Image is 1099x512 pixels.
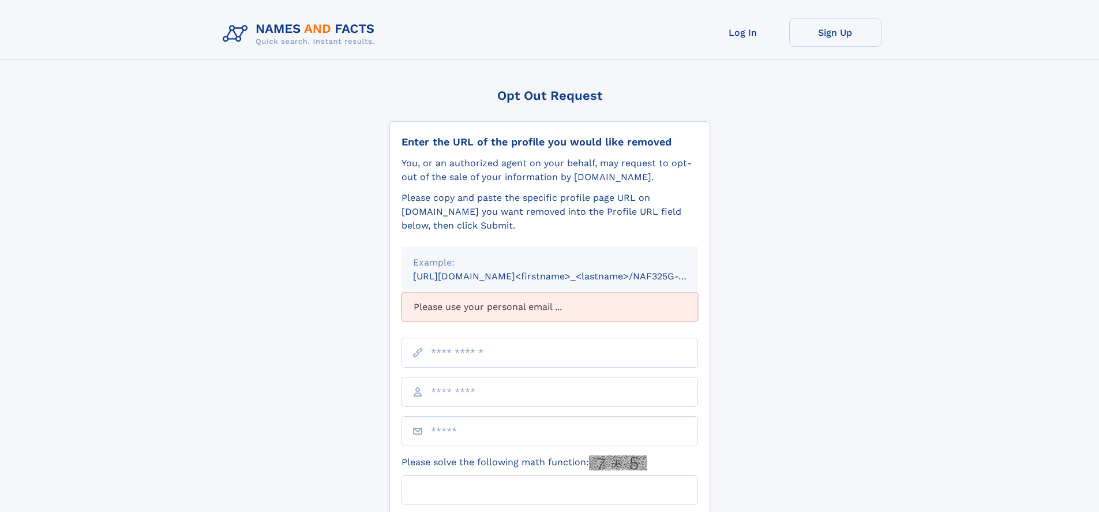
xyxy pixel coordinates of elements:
a: Log In [697,18,789,47]
label: Please solve the following math function: [402,455,647,470]
div: Opt Out Request [389,88,710,103]
div: Enter the URL of the profile you would like removed [402,136,698,148]
div: Please use your personal email ... [402,293,698,322]
img: Logo Names and Facts [218,18,384,50]
div: You, or an authorized agent on your behalf, may request to opt-out of the sale of your informatio... [402,156,698,184]
div: Please copy and paste the specific profile page URL on [DOMAIN_NAME] you want removed into the Pr... [402,191,698,233]
small: [URL][DOMAIN_NAME]<firstname>_<lastname>/NAF325G-xxxxxxxx [413,271,720,282]
div: Example: [413,256,687,270]
a: Sign Up [789,18,882,47]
